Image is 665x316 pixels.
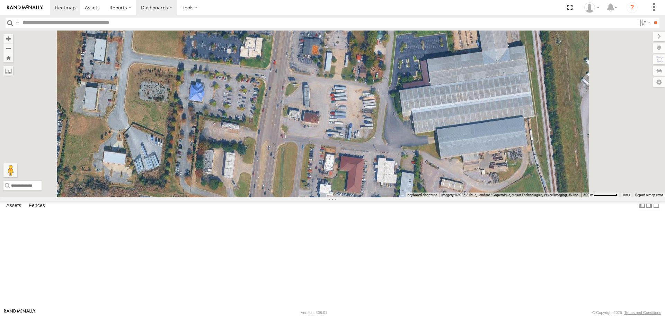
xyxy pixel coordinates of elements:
[301,310,327,315] div: Version: 308.01
[15,18,20,28] label: Search Query
[582,2,602,13] div: Tanner Burke
[7,5,43,10] img: rand-logo.svg
[3,201,25,211] label: Assets
[624,310,661,315] a: Terms and Conditions
[581,193,619,197] button: Map Scale: 500 m per 65 pixels
[639,201,646,211] label: Dock Summary Table to the Left
[653,201,660,211] label: Hide Summary Table
[3,163,17,177] button: Drag Pegman onto the map to open Street View
[3,43,13,53] button: Zoom out
[623,193,630,196] a: Terms (opens in new tab)
[441,193,579,197] span: Imagery ©2025 Airbus, Landsat / Copernicus, Maxar Technologies, Vexcel Imaging US, Inc.
[25,201,48,211] label: Fences
[637,18,651,28] label: Search Filter Options
[583,193,593,197] span: 500 m
[3,53,13,62] button: Zoom Home
[592,310,661,315] div: © Copyright 2025 -
[3,66,13,76] label: Measure
[627,2,638,13] i: ?
[635,193,663,197] a: Report a map error
[3,34,13,43] button: Zoom in
[646,201,653,211] label: Dock Summary Table to the Right
[653,77,665,87] label: Map Settings
[4,309,36,316] a: Visit our Website
[407,193,437,197] button: Keyboard shortcuts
